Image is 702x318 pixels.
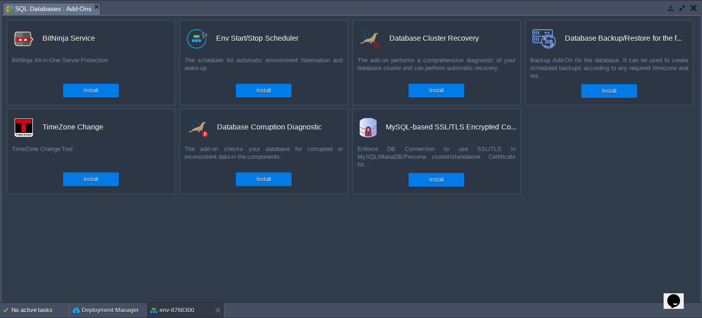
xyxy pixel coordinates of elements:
div: Env Start/Stop Scheduler [216,29,298,48]
iframe: chat widget [664,281,693,309]
div: TimeZone Change [43,118,103,137]
button: Install [84,175,98,184]
img: logo.png [14,29,33,49]
button: Install [429,86,443,95]
img: database-recovery.png [360,29,380,49]
div: Database Corruption Diagnostic [217,118,322,137]
div: Database Cluster Recovery [389,29,479,48]
div: MySQL-based SSL/TLS Encrypted Connection (MySQL/MariaDB/Percona) [386,118,516,137]
div: Enforce DB Connection to use SSL/TLS in MySQL/MariaDB/Percona cluster/standalone. Certificate fol... [353,145,520,168]
button: Install [429,175,443,184]
div: Database Backup/Restore for the filesystem and the databases [565,29,682,48]
button: Install [256,86,271,95]
div: TimeZone Change Tool [7,145,175,168]
button: Deployment Manager [73,306,138,315]
div: BitNinja All-in-One Server Protection [7,56,175,79]
img: logo.png [187,29,207,49]
img: database-corruption-check.png [187,118,208,137]
button: Install [84,86,98,95]
div: The add-on checks your database for corrupted or inconsistent data in the components. [180,145,347,168]
div: Backup Add-On for the database. It can be used to create scheduled backups according to any requi... [526,56,693,80]
div: The add-on performs a comprehensive diagnostic of your database cluster and can perform automatic... [353,56,520,79]
span: SQL Databases : Add-Ons [6,3,91,15]
img: backup-logo.png [532,29,556,49]
img: mysql-based-ssl-addon.svg [360,118,377,137]
button: env-8766300 [150,306,194,315]
div: The scheduler for automatic environment hibernation and wake-up [180,56,347,79]
div: BitNinja Service [43,29,95,48]
div: No active tasks [11,303,69,318]
img: timezone-logo.png [14,118,33,137]
button: Install [602,86,616,96]
button: Install [256,175,271,184]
